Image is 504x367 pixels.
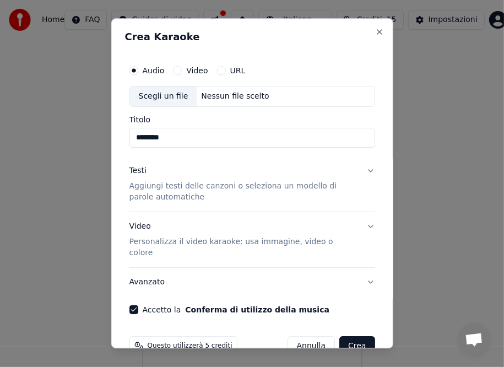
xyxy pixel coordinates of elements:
div: Video [129,221,357,258]
div: Scegli un file [130,87,197,106]
button: TestiAggiungi testi delle canzoni o seleziona un modello di parole automatiche [129,156,375,212]
button: Avanzato [129,268,375,296]
button: Crea [339,336,375,356]
button: Accetto la [185,306,329,314]
div: Testi [129,165,147,176]
p: Personalizza il video karaoke: usa immagine, video o colore [129,236,357,258]
button: VideoPersonalizza il video karaoke: usa immagine, video o colore [129,212,375,267]
button: Annulla [288,336,335,356]
h2: Crea Karaoke [125,32,380,42]
label: Audio [143,67,165,74]
div: Nessun file scelto [197,91,273,102]
label: Titolo [129,116,375,123]
label: URL [230,67,246,74]
label: Video [186,67,208,74]
span: Questo utilizzerà 5 crediti [148,342,232,350]
label: Accetto la [143,306,329,314]
p: Aggiungi testi delle canzoni o seleziona un modello di parole automatiche [129,181,357,203]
